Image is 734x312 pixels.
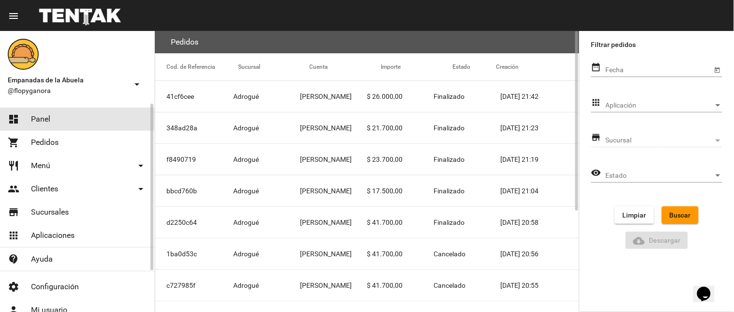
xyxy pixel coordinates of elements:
mat-icon: arrow_drop_down [135,160,147,172]
span: Finalizado [434,155,465,164]
mat-cell: [PERSON_NAME] [300,81,367,112]
span: Adrogué [233,92,259,101]
mat-icon: arrow_drop_down [135,183,147,195]
span: Adrogué [233,186,259,196]
iframe: chat widget [693,273,724,302]
span: Cancelado [434,249,466,259]
mat-cell: [DATE] 21:42 [501,81,579,112]
mat-header-cell: Cod. de Referencia [155,53,238,80]
mat-header-cell: Creación [496,53,579,80]
mat-select: Sucursal [606,137,722,144]
flou-section-header: Pedidos [155,31,579,53]
span: Finalizado [434,123,465,133]
span: @flopyganora [8,86,127,95]
mat-select: Aplicación [606,102,722,109]
input: Fecha [606,66,712,74]
mat-select: Estado [606,172,722,180]
mat-cell: $ 41.700,00 [367,270,434,301]
mat-icon: apps [8,230,19,241]
mat-cell: $ 17.500,00 [367,175,434,206]
span: Configuración [31,282,79,292]
span: Aplicación [606,102,714,109]
mat-icon: arrow_drop_down [131,78,143,90]
mat-icon: menu [8,10,19,22]
mat-icon: people [8,183,19,195]
mat-cell: $ 41.700,00 [367,207,434,238]
mat-icon: contact_support [8,253,19,265]
mat-icon: dashboard [8,113,19,125]
span: Adrogué [233,218,259,227]
img: f0136945-ed32-4f7c-91e3-a375bc4bb2c5.png [8,39,39,70]
mat-cell: 1ba0d53c [155,238,233,269]
span: Descargar [633,236,681,244]
mat-cell: 41cf6cee [155,81,233,112]
mat-cell: [DATE] 20:58 [501,207,579,238]
mat-cell: [PERSON_NAME] [300,112,367,143]
span: Menú [31,161,50,171]
span: Aplicaciones [31,231,75,240]
span: Finalizado [434,186,465,196]
span: Sucursal [606,137,714,144]
span: Estado [606,172,714,180]
button: Limpiar [615,206,654,224]
span: Pedidos [31,138,59,147]
mat-icon: Descargar Reporte [633,235,645,247]
mat-icon: settings [8,281,19,293]
h3: Pedidos [171,35,198,49]
button: Descargar ReporteDescargar [626,232,689,249]
mat-icon: shopping_cart [8,137,19,148]
mat-icon: restaurant [8,160,19,172]
span: Buscar [670,211,691,219]
mat-cell: 348ad28a [155,112,233,143]
mat-header-cell: Cuenta [310,53,381,80]
span: Clientes [31,184,58,194]
mat-cell: [DATE] 21:19 [501,144,579,175]
mat-cell: f8490719 [155,144,233,175]
span: Finalizado [434,92,465,101]
mat-cell: $ 26.000,00 [367,81,434,112]
span: Panel [31,114,50,124]
span: Limpiar [623,211,646,219]
mat-icon: store [591,132,601,143]
mat-cell: [DATE] 21:04 [501,175,579,206]
button: Open calendar [712,64,722,75]
mat-cell: [DATE] 20:56 [501,238,579,269]
span: Sucursales [31,207,69,217]
mat-cell: $ 41.700,00 [367,238,434,269]
mat-icon: date_range [591,62,601,73]
mat-cell: $ 21.700,00 [367,112,434,143]
mat-cell: [PERSON_NAME] [300,144,367,175]
span: Ayuda [31,254,53,264]
span: Adrogué [233,281,259,290]
span: Finalizado [434,218,465,227]
mat-cell: $ 23.700,00 [367,144,434,175]
button: Buscar [662,206,699,224]
mat-cell: d2250c64 [155,207,233,238]
span: Adrogué [233,155,259,164]
mat-cell: [PERSON_NAME] [300,175,367,206]
span: Adrogué [233,249,259,259]
mat-cell: [DATE] 21:23 [501,112,579,143]
span: Empanadas de la Abuela [8,74,127,86]
mat-cell: [PERSON_NAME] [300,270,367,301]
mat-cell: [DATE] 20:55 [501,270,579,301]
span: Adrogué [233,123,259,133]
mat-icon: apps [591,97,601,109]
mat-cell: [PERSON_NAME] [300,238,367,269]
mat-icon: store [8,206,19,218]
mat-header-cell: Importe [381,53,452,80]
mat-cell: bbcd760b [155,175,233,206]
mat-header-cell: Estado [452,53,496,80]
mat-icon: visibility [591,167,601,179]
span: Cancelado [434,281,466,290]
mat-cell: [PERSON_NAME] [300,207,367,238]
label: Filtrar pedidos [591,39,722,50]
mat-cell: c727985f [155,270,233,301]
mat-header-cell: Sucursal [238,53,310,80]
